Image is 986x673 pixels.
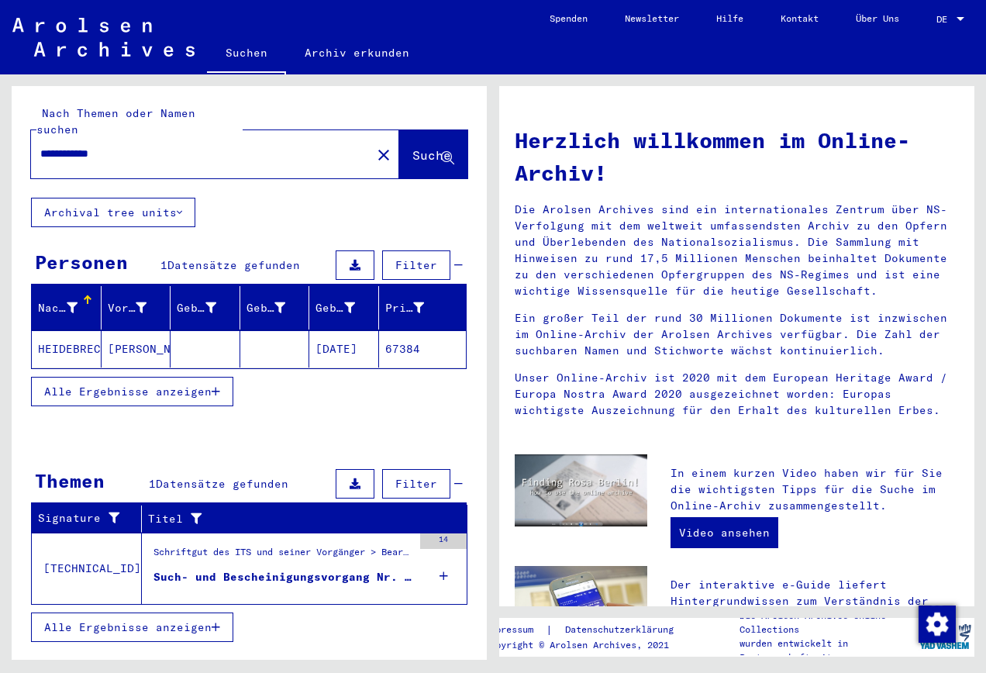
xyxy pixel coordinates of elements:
[936,14,953,25] span: DE
[309,330,379,368] mat-cell: [DATE]
[36,106,195,136] mat-label: Nach Themen oder Namen suchen
[420,533,467,549] div: 14
[309,286,379,330] mat-header-cell: Geburtsdatum
[739,609,915,637] p: Die Arolsen Archives Online-Collections
[484,622,692,638] div: |
[246,295,309,320] div: Geburt‏
[739,637,915,664] p: wurden entwickelt in Partnerschaft mit
[395,258,437,272] span: Filter
[515,124,959,189] h1: Herzlich willkommen im Online-Archiv!
[379,286,467,330] mat-header-cell: Prisoner #
[153,569,412,585] div: Such- und Bescheinigungsvorgang Nr. 943.735 für [PERSON_NAME] geboren [DEMOGRAPHIC_DATA]
[916,617,974,656] img: yv_logo.png
[44,620,212,634] span: Alle Ergebnisse anzeigen
[108,300,147,316] div: Vorname
[32,330,102,368] mat-cell: HEIDEBRECHER
[240,286,310,330] mat-header-cell: Geburt‏
[382,250,450,280] button: Filter
[12,18,195,57] img: Arolsen_neg.svg
[108,295,171,320] div: Vorname
[368,139,399,170] button: Clear
[160,258,167,272] span: 1
[31,613,233,642] button: Alle Ergebnisse anzeigen
[399,130,467,178] button: Suche
[149,477,156,491] span: 1
[379,330,467,368] mat-cell: 67384
[35,248,128,276] div: Personen
[32,533,142,604] td: [TECHNICAL_ID]
[177,295,240,320] div: Geburtsname
[153,545,412,567] div: Schriftgut des ITS und seiner Vorgänger > Bearbeitung von Anfragen > Fallbezogene [MEDICAL_DATA] ...
[515,202,959,299] p: Die Arolsen Archives sind ein internationales Zentrum über NS-Verfolgung mit dem weltweit umfasse...
[246,300,286,316] div: Geburt‏
[395,477,437,491] span: Filter
[315,295,378,320] div: Geburtsdatum
[515,454,647,526] img: video.jpg
[515,370,959,419] p: Unser Online-Archiv ist 2020 mit dem European Heritage Award / Europa Nostra Award 2020 ausgezeic...
[515,566,647,654] img: eguide.jpg
[38,506,141,531] div: Signature
[671,517,778,548] a: Video ansehen
[38,300,78,316] div: Nachname
[385,295,448,320] div: Prisoner #
[38,295,101,320] div: Nachname
[553,622,692,638] a: Datenschutzerklärung
[31,377,233,406] button: Alle Ergebnisse anzeigen
[102,330,171,368] mat-cell: [PERSON_NAME]
[44,385,212,399] span: Alle Ergebnisse anzeigen
[207,34,286,74] a: Suchen
[484,622,546,638] a: Impressum
[35,467,105,495] div: Themen
[102,286,171,330] mat-header-cell: Vorname
[156,477,288,491] span: Datensätze gefunden
[484,638,692,652] p: Copyright © Arolsen Archives, 2021
[31,198,195,227] button: Archival tree units
[148,511,429,527] div: Titel
[671,465,959,514] p: In einem kurzen Video haben wir für Sie die wichtigsten Tipps für die Suche im Online-Archiv zusa...
[286,34,428,71] a: Archiv erkunden
[315,300,355,316] div: Geburtsdatum
[382,469,450,499] button: Filter
[171,286,240,330] mat-header-cell: Geburtsname
[38,510,122,526] div: Signature
[412,147,451,163] span: Suche
[167,258,300,272] span: Datensätze gefunden
[919,606,956,643] img: Zustimmung ändern
[32,286,102,330] mat-header-cell: Nachname
[515,310,959,359] p: Ein großer Teil der rund 30 Millionen Dokumente ist inzwischen im Online-Archiv der Arolsen Archi...
[385,300,425,316] div: Prisoner #
[148,506,448,531] div: Titel
[177,300,216,316] div: Geburtsname
[374,146,393,164] mat-icon: close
